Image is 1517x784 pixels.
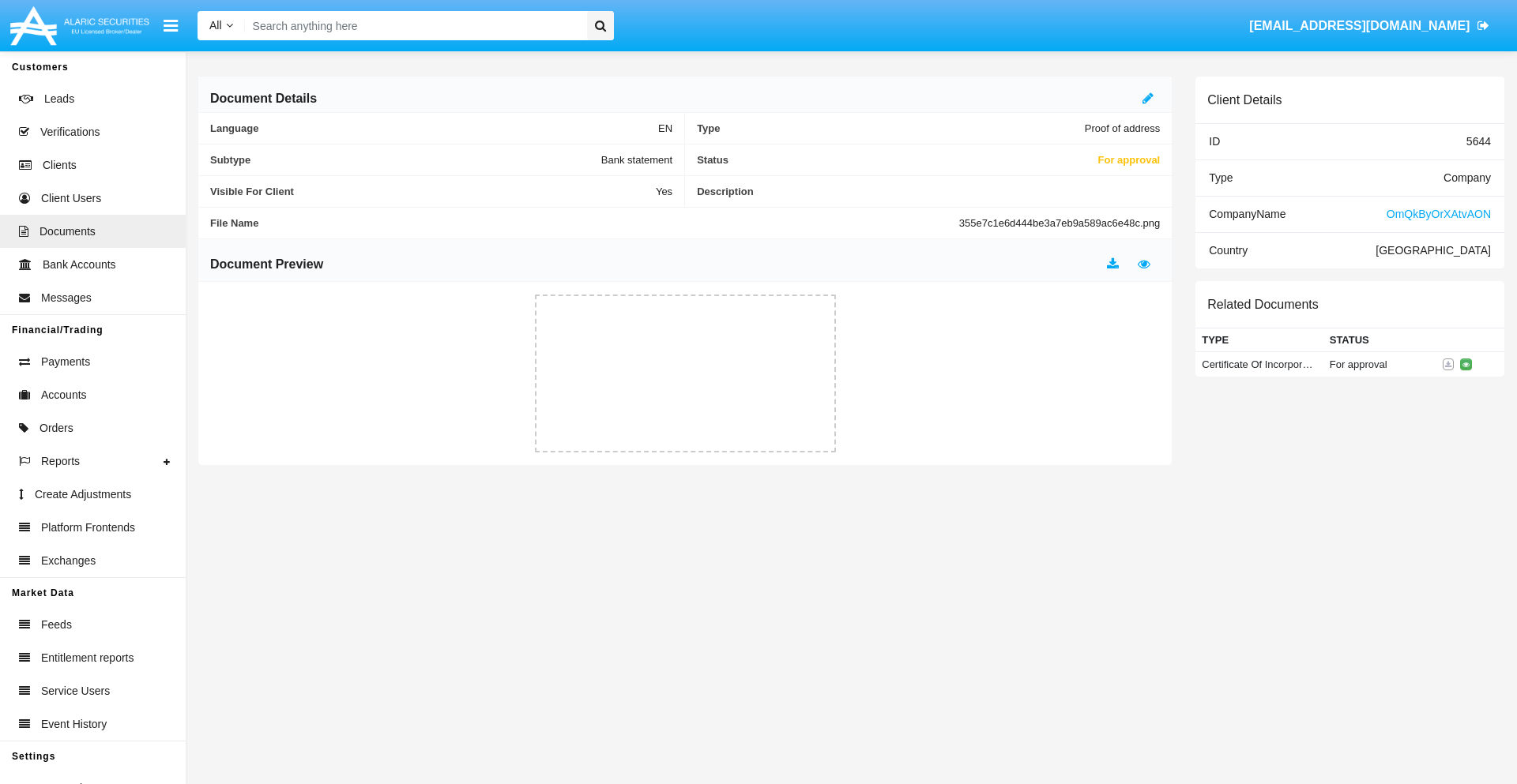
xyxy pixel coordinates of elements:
th: Type [1195,328,1323,352]
span: Feeds [41,617,72,633]
span: Company Name [1209,208,1285,220]
span: Documents [40,223,96,240]
span: EN [658,122,672,134]
span: Type [1209,171,1233,184]
span: Reports [41,453,80,470]
h6: Document Preview [210,256,323,273]
span: Bank Accounts [43,257,116,273]
span: OmQkByOrXAtvAON [1387,208,1491,220]
span: ID [1209,135,1220,148]
span: File Name [210,217,959,229]
span: 355e7c1e6d444be3a7eb9a589ac6e48c.png [959,217,1160,229]
td: For approval [1323,352,1437,377]
span: Language [210,122,658,134]
h6: Client Details [1207,92,1282,107]
th: Status [1323,328,1437,352]
span: Subtype [210,154,601,166]
span: Leads [44,91,74,107]
span: Clients [43,157,77,174]
span: Status [697,154,1097,166]
span: Visible For Client [210,186,656,197]
span: Country [1209,244,1248,257]
img: Logo image [8,2,152,49]
span: Client Users [41,190,101,207]
span: Service Users [41,683,110,700]
span: For approval [1098,154,1161,166]
span: Messages [41,290,92,306]
span: Bank statement [601,154,672,166]
span: Verifications [40,124,100,141]
span: Proof of address [1085,122,1160,134]
span: Create Adjustments [35,486,131,503]
span: [GEOGRAPHIC_DATA] [1376,244,1491,257]
h6: Related Documents [1207,297,1319,312]
span: Type [697,122,1085,134]
input: Search [245,11,582,40]
span: All [209,19,222,32]
td: Certificate Of Incorporation [1195,352,1323,377]
span: Payments [41,354,90,370]
span: 5644 [1466,135,1491,148]
a: [EMAIL_ADDRESS][DOMAIN_NAME] [1242,4,1497,48]
span: Orders [40,420,73,437]
span: Entitlement reports [41,650,134,666]
span: Yes [656,186,672,197]
span: [EMAIL_ADDRESS][DOMAIN_NAME] [1249,19,1470,32]
span: Exchanges [41,553,96,569]
span: Accounts [41,387,87,403]
span: Event History [41,716,107,733]
span: Description [697,186,1160,197]
span: Platform Frontends [41,520,135,536]
h6: Document Details [210,90,317,107]
a: All [198,17,245,34]
span: Company [1444,171,1491,184]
